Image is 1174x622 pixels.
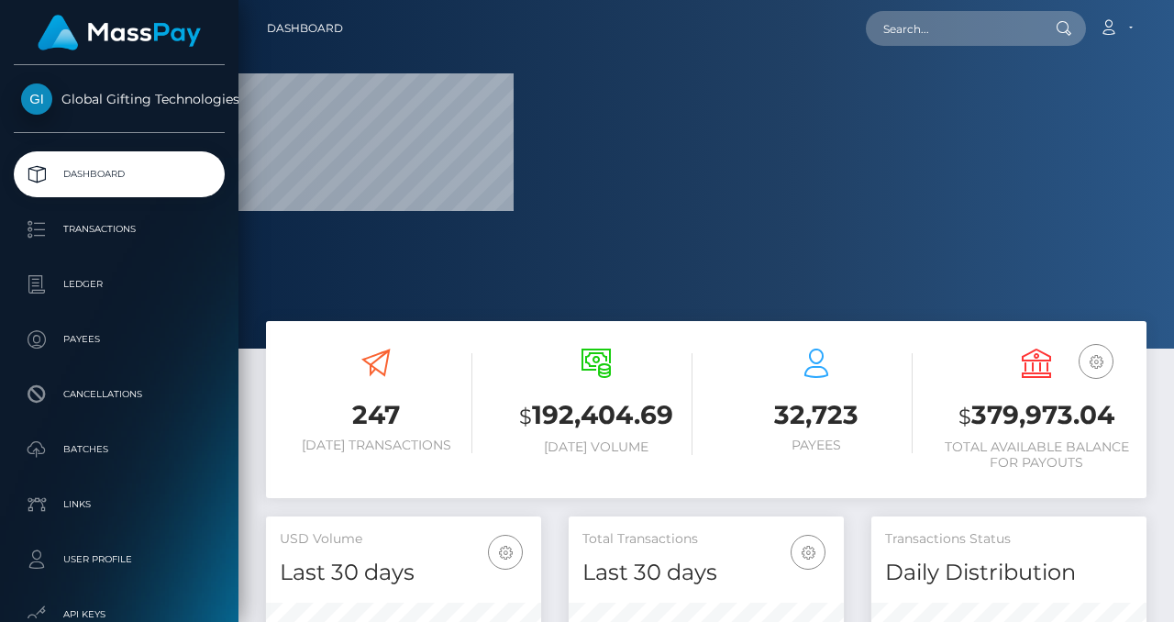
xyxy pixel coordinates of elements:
[21,161,217,188] p: Dashboard
[866,11,1038,46] input: Search...
[280,397,472,433] h3: 247
[14,206,225,252] a: Transactions
[280,557,527,589] h4: Last 30 days
[519,404,532,429] small: $
[720,397,913,433] h3: 32,723
[21,326,217,353] p: Payees
[720,438,913,453] h6: Payees
[21,381,217,408] p: Cancellations
[21,436,217,463] p: Batches
[885,530,1133,549] h5: Transactions Status
[21,271,217,298] p: Ledger
[21,216,217,243] p: Transactions
[21,491,217,518] p: Links
[500,397,692,435] h3: 192,404.69
[582,530,830,549] h5: Total Transactions
[940,397,1133,435] h3: 379,973.04
[21,546,217,573] p: User Profile
[940,439,1133,471] h6: Total Available Balance for Payouts
[958,404,971,429] small: $
[14,427,225,472] a: Batches
[14,91,225,107] span: Global Gifting Technologies Inc
[885,557,1133,589] h4: Daily Distribution
[14,261,225,307] a: Ledger
[14,537,225,583] a: User Profile
[280,438,472,453] h6: [DATE] Transactions
[14,317,225,362] a: Payees
[14,372,225,417] a: Cancellations
[267,9,343,48] a: Dashboard
[14,482,225,528] a: Links
[500,439,692,455] h6: [DATE] Volume
[280,530,527,549] h5: USD Volume
[38,15,201,50] img: MassPay Logo
[14,151,225,197] a: Dashboard
[582,557,830,589] h4: Last 30 days
[21,83,52,115] img: Global Gifting Technologies Inc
